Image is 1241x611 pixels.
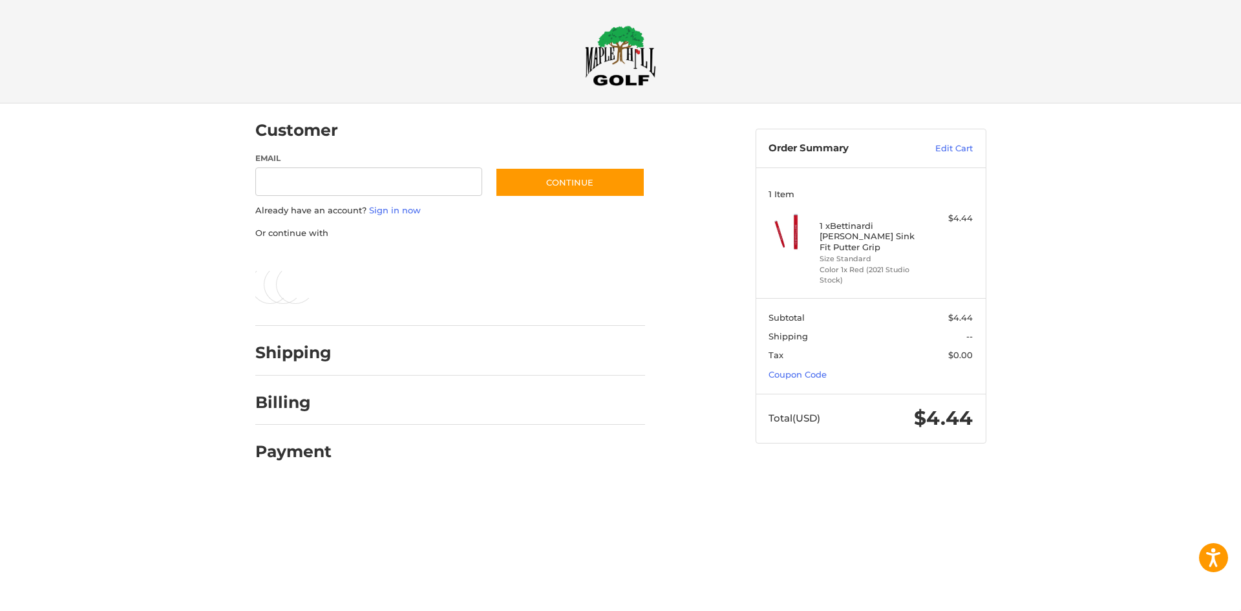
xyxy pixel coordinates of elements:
[255,442,332,462] h2: Payment
[255,153,483,164] label: Email
[948,312,973,323] span: $4.44
[769,369,827,380] a: Coupon Code
[966,331,973,341] span: --
[769,331,808,341] span: Shipping
[369,205,421,215] a: Sign in now
[255,392,331,413] h2: Billing
[922,212,973,225] div: $4.44
[255,120,338,140] h2: Customer
[948,350,973,360] span: $0.00
[495,167,645,197] button: Continue
[820,220,918,252] h4: 1 x Bettinardi [PERSON_NAME] Sink Fit Putter Grip
[585,25,656,86] img: Maple Hill Golf
[907,142,973,155] a: Edit Cart
[820,264,918,286] li: Color 1x Red (2021 Studio Stock)
[769,142,907,155] h3: Order Summary
[769,189,973,199] h3: 1 Item
[769,312,805,323] span: Subtotal
[255,204,645,217] p: Already have an account?
[13,555,154,598] iframe: Gorgias live chat messenger
[255,227,645,240] p: Or continue with
[820,253,918,264] li: Size Standard
[914,406,973,430] span: $4.44
[255,343,332,363] h2: Shipping
[769,350,783,360] span: Tax
[769,412,820,424] span: Total (USD)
